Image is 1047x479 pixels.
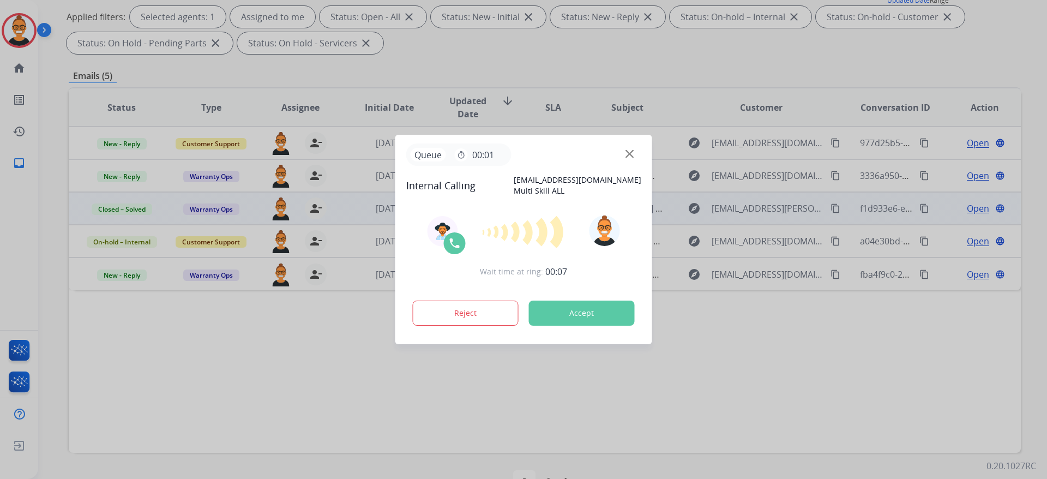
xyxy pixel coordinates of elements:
[514,175,641,185] p: [EMAIL_ADDRESS][DOMAIN_NAME]
[406,178,476,193] span: Internal Calling
[986,459,1036,472] p: 0.20.1027RC
[472,148,494,161] span: 00:01
[625,150,634,158] img: close-button
[411,148,446,161] p: Queue
[457,151,466,159] mat-icon: timer
[529,301,635,326] button: Accept
[545,265,567,278] span: 00:07
[434,223,452,240] img: agent-avatar
[480,266,543,277] span: Wait time at ring:
[448,237,461,250] img: call-icon
[413,301,519,326] button: Reject
[514,185,641,196] p: Multi Skill ALL
[589,215,619,246] img: avatar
